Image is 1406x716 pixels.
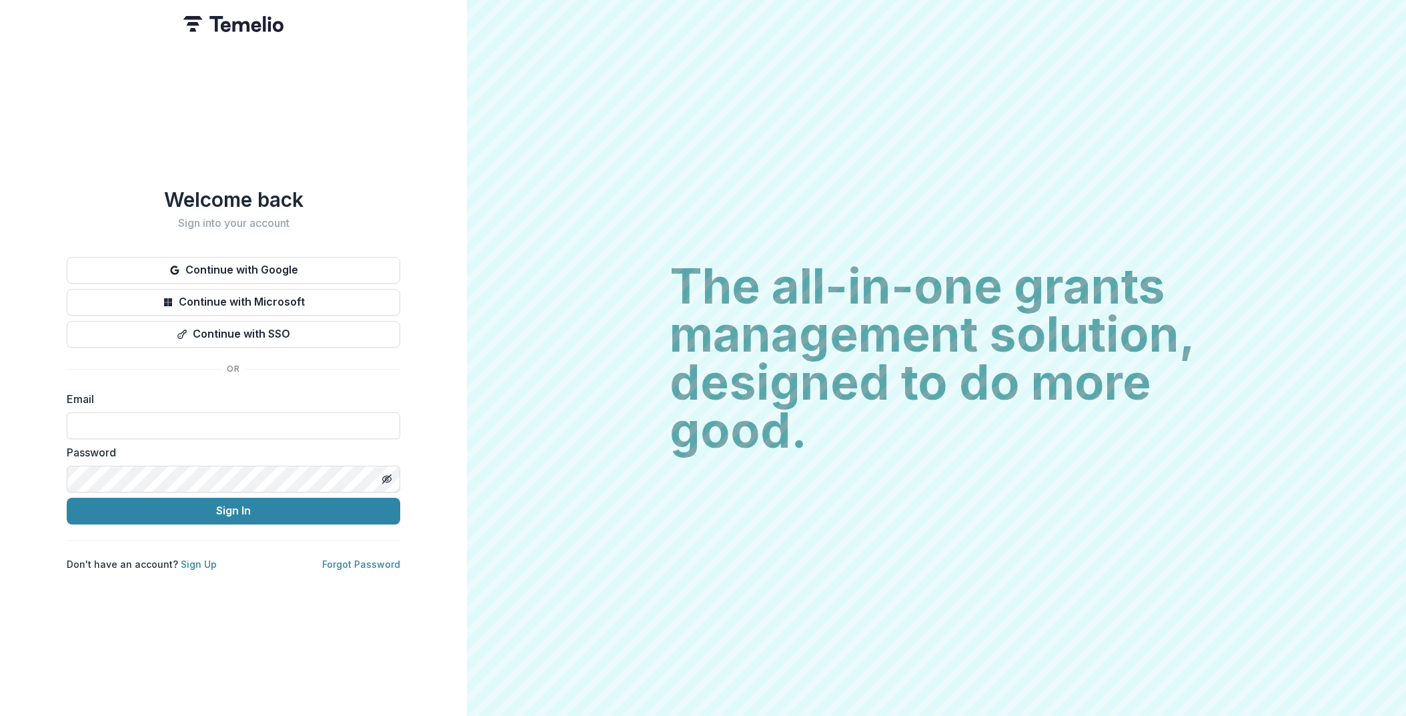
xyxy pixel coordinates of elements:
button: Sign In [67,498,400,524]
button: Continue with Google [67,257,400,284]
label: Email [67,391,392,407]
a: Sign Up [181,559,217,570]
h1: Welcome back [67,188,400,212]
h2: Sign into your account [67,217,400,230]
label: Password [67,444,392,460]
button: Toggle password visibility [376,468,398,490]
p: Don't have an account? [67,557,217,571]
a: Forgot Password [322,559,400,570]
img: Temelio [183,16,283,32]
button: Continue with Microsoft [67,289,400,316]
button: Continue with SSO [67,321,400,348]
